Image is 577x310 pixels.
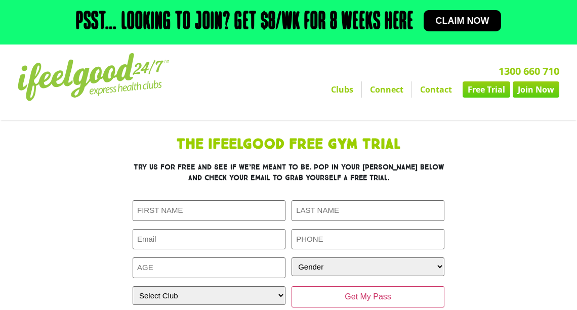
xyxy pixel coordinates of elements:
[513,81,559,98] a: Join Now
[76,10,414,34] h2: Psst… Looking to join? Get $8/wk for 8 weeks here
[211,81,560,98] nav: Menu
[292,229,444,250] input: PHONE
[463,81,510,98] a: Free Trial
[133,229,285,250] input: Email
[499,64,559,78] a: 1300 660 710
[66,138,511,152] h1: The IfeelGood Free Gym Trial
[412,81,460,98] a: Contact
[133,162,444,183] h3: Try us for free and see if we’re meant to be. Pop in your [PERSON_NAME] below and check your emai...
[424,10,502,31] a: Claim now
[133,257,285,278] input: AGE
[323,81,361,98] a: Clubs
[133,200,285,221] input: FIRST NAME
[292,286,444,307] input: Get My Pass
[436,16,489,25] span: Claim now
[362,81,411,98] a: Connect
[292,200,444,221] input: LAST NAME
